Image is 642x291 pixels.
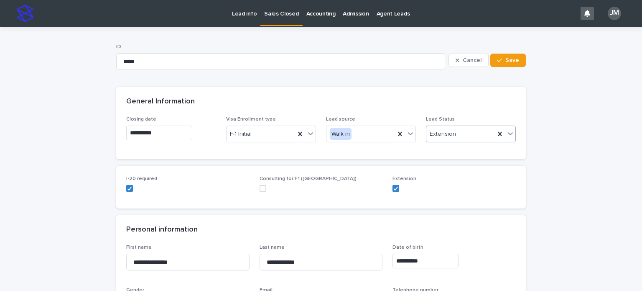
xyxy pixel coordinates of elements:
[326,117,355,122] span: Lead source
[392,176,416,181] span: Extension
[17,5,33,22] img: stacker-logo-s-only.png
[126,225,198,234] h2: Personal information
[126,97,195,106] h2: General Information
[126,245,152,250] span: First name
[230,130,252,139] span: F-1 Initial
[426,117,455,122] span: Lead Status
[226,117,276,122] span: Visa Enrollment type
[330,128,352,140] div: Walk in
[608,7,621,20] div: JM
[260,245,285,250] span: Last name
[430,130,456,139] span: Extension
[448,54,489,67] button: Cancel
[463,57,481,63] span: Cancel
[126,117,156,122] span: Closing date
[505,57,519,63] span: Save
[392,245,423,250] span: Date of birth
[126,176,157,181] span: I-20 required
[260,176,357,181] span: Consulting for F1 ([GEOGRAPHIC_DATA])
[490,54,526,67] button: Save
[116,44,121,49] span: ID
